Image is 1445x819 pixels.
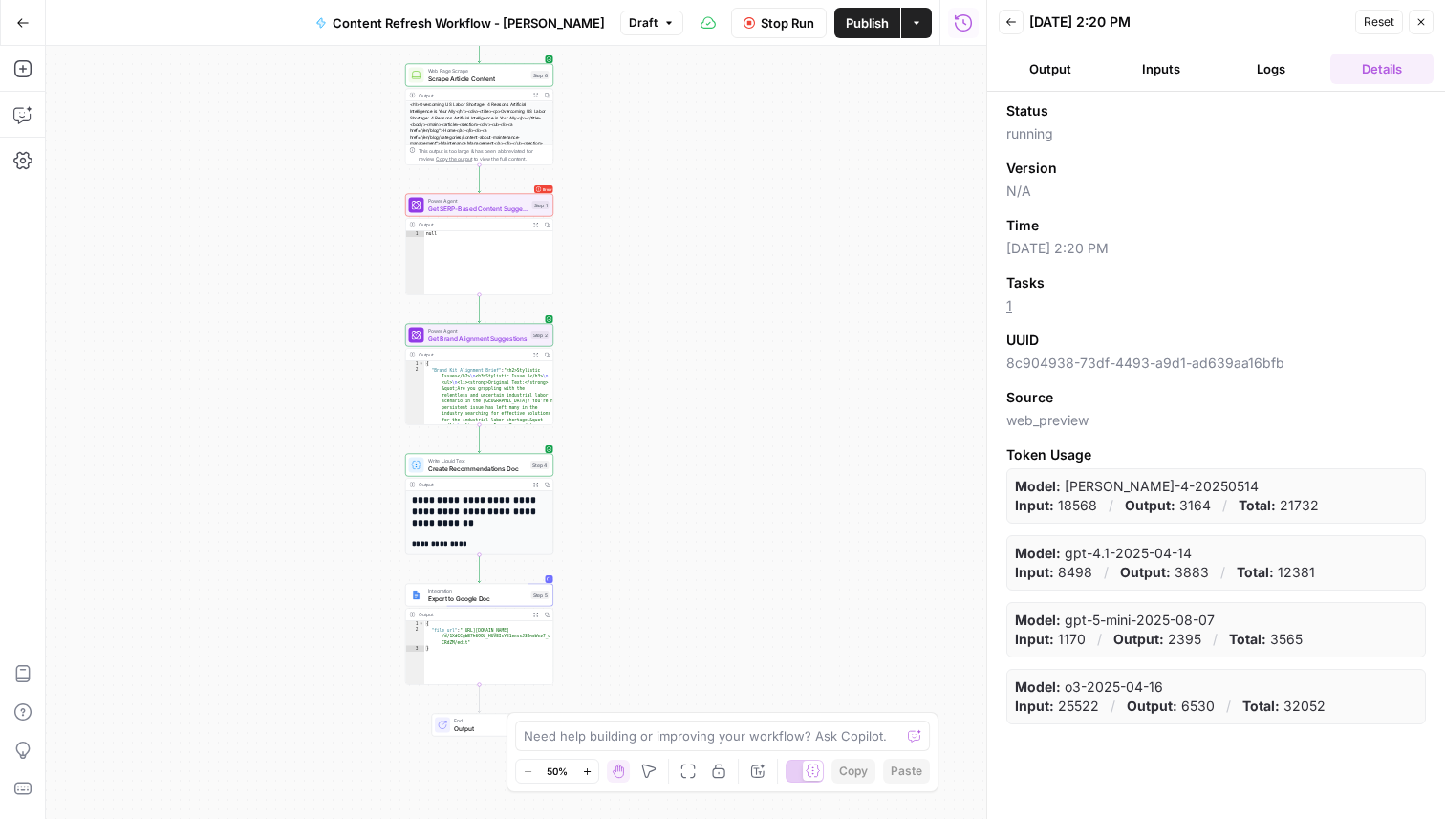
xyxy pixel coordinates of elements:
[405,584,553,685] div: IntegrationExport to Google DocStep 5Output{ "file_url":"[URL][DOMAIN_NAME] /d/1XdGCgbB7h69OU_HUV...
[883,759,930,784] button: Paste
[304,8,616,38] button: Content Refresh Workflow - [PERSON_NAME]
[1015,564,1054,580] strong: Input:
[1242,697,1326,716] p: 32052
[1006,273,1045,292] span: Tasks
[428,593,528,603] span: Export to Google Doc
[419,361,424,368] span: Toggle code folding, rows 1 through 3
[1015,496,1097,515] p: 18568
[428,74,528,83] span: Scrape Article Content
[1229,630,1303,649] p: 3565
[1242,698,1280,714] strong: Total:
[1006,411,1426,430] span: web_preview
[1015,698,1054,714] strong: Input:
[428,197,528,205] span: Power Agent
[1015,630,1086,649] p: 1170
[620,11,683,35] button: Draft
[419,481,528,488] div: Output
[1015,545,1061,561] strong: Model:
[405,324,553,425] div: Power AgentGet Brand Alignment SuggestionsStep 2Output{ "Brand Kit Alignment Brief":"<h2>Stylisti...
[839,763,868,780] span: Copy
[478,555,481,583] g: Edge from step_4 to step_5
[1006,331,1039,350] span: UUID
[333,13,605,32] span: Content Refresh Workflow - [PERSON_NAME]
[629,14,658,32] span: Draft
[428,327,528,334] span: Power Agent
[405,714,553,737] div: EndOutput
[731,8,827,38] button: Stop Run
[1104,563,1109,582] p: /
[1015,497,1054,513] strong: Input:
[1120,563,1209,582] p: 3883
[419,611,528,618] div: Output
[1006,159,1057,178] span: Version
[1006,182,1426,201] span: N/A
[405,64,553,165] div: Web Page ScrapeScrape Article ContentStep 6Output<h1>Overcoming US Labor Shortage: 4 Reasons Arti...
[1109,496,1113,515] p: /
[428,204,528,213] span: Get SERP-Based Content Suggestions
[1120,564,1171,580] strong: Output:
[1222,496,1227,515] p: /
[412,591,421,600] img: Instagram%20post%20-%201%201.png
[406,231,425,238] div: 1
[1125,497,1175,513] strong: Output:
[891,763,922,780] span: Paste
[1006,124,1426,143] span: running
[1015,678,1163,697] p: o3-2025-04-16
[1006,354,1426,373] span: 8c904938-73df-4493-a9d1-ad639aa16bfb
[428,334,528,343] span: Get Brand Alignment Suggestions
[1213,630,1218,649] p: /
[1226,697,1231,716] p: /
[405,194,553,295] div: ErrorPower AgentGet SERP-Based Content SuggestionsStep 1Outputnull
[532,201,550,209] div: Step 1
[1113,631,1164,647] strong: Output:
[1015,679,1061,695] strong: Model:
[1237,563,1315,582] p: 12381
[1239,497,1276,513] strong: Total:
[406,646,425,653] div: 3
[1015,611,1215,630] p: gpt-5-mini-2025-08-07
[419,91,528,98] div: Output
[1015,697,1099,716] p: 25522
[419,621,424,628] span: Toggle code folding, rows 1 through 3
[419,221,528,228] div: Output
[454,723,519,733] span: Output
[1015,563,1092,582] p: 8498
[1111,697,1115,716] p: /
[831,759,875,784] button: Copy
[419,147,550,162] div: This output is too large & has been abbreviated for review. to view the full content.
[1220,54,1324,84] button: Logs
[436,156,472,162] span: Copy the output
[1330,54,1434,84] button: Details
[1015,612,1061,628] strong: Model:
[1239,496,1319,515] p: 21732
[428,67,528,75] span: Web Page Scrape
[1229,631,1266,647] strong: Total:
[1006,297,1012,313] a: 1
[1127,697,1215,716] p: 6530
[1220,563,1225,582] p: /
[547,764,568,779] span: 50%
[1097,630,1102,649] p: /
[1237,564,1274,580] strong: Total:
[531,331,550,339] div: Step 2
[478,425,481,453] g: Edge from step_2 to step_4
[454,717,519,724] span: End
[846,13,889,32] span: Publish
[1006,239,1426,258] span: [DATE] 2:20 PM
[1006,388,1053,407] span: Source
[1006,101,1048,120] span: Status
[1125,496,1211,515] p: 3164
[1110,54,1213,84] button: Inputs
[1113,630,1201,649] p: 2395
[419,351,528,358] div: Output
[1015,631,1054,647] strong: Input:
[530,461,550,469] div: Step 4
[1364,13,1394,31] span: Reset
[834,8,900,38] button: Publish
[531,591,550,599] div: Step 5
[999,54,1102,84] button: Output
[531,71,550,79] div: Step 6
[761,13,814,32] span: Stop Run
[1015,478,1061,494] strong: Model:
[1015,477,1259,496] p: claude-sonnet-4-20250514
